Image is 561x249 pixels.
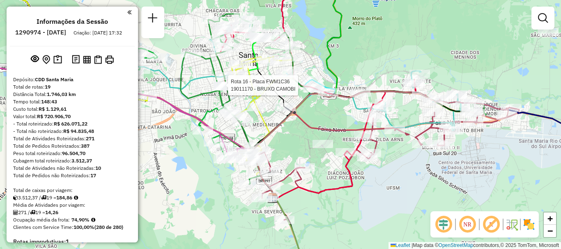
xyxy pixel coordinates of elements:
[95,165,101,171] strong: 10
[13,201,131,209] div: Média de Atividades por viagem:
[41,53,52,66] button: Centralizar mapa no depósito ou ponto de apoio
[260,182,280,190] div: Atividade não roteirizada - 25
[103,54,115,66] button: Imprimir Rotas
[13,194,131,201] div: 3.512,37 / 19 =
[30,210,35,215] i: Total de rotas
[251,34,272,42] div: Atividade não roteirizada - SUPERMERCADO FERRARI
[37,18,108,25] h4: Informações da Sessão
[81,54,92,65] button: Visualizar relatório de Roteirização
[13,142,131,150] div: Total de Pedidos Roteirizados:
[71,217,90,223] strong: 74,90%
[434,215,453,234] span: Ocultar deslocamento
[74,195,78,200] i: Meta Caixas/viagem: 171,22 Diferença: 13,64
[249,33,270,41] div: Atividade não roteirizada - IRMAOS SQUARCIERI LT
[62,150,85,156] strong: 96.504,70
[547,226,553,236] span: −
[13,157,131,164] div: Cubagem total roteirizado:
[13,224,74,230] span: Clientes com Service Time:
[547,213,553,224] span: +
[66,238,69,245] strong: 1
[71,158,92,164] strong: 3.512,37
[13,105,131,113] div: Custo total:
[313,140,333,148] div: Atividade não roteirizada - LEONES MINIMERCADO L
[54,121,87,127] strong: R$ 626.071,22
[13,164,131,172] div: Total de Atividades não Roteirizadas:
[41,98,57,105] strong: 148:43
[70,29,125,37] div: Criação: [DATE] 17:32
[63,128,94,134] strong: R$ 94.835,48
[37,113,71,119] strong: R$ 720.906,70
[13,195,18,200] i: Cubagem total roteirizado
[13,91,131,98] div: Distância Total:
[45,209,58,215] strong: 14,26
[13,217,70,223] span: Ocupação média da frota:
[412,242,413,248] span: |
[15,29,66,36] h6: 1290974 - [DATE]
[13,128,131,135] div: - Total não roteirizado:
[13,210,18,215] i: Total de Atividades
[13,209,131,216] div: 271 / 19 =
[213,82,234,90] div: Atividade não roteirizada - SUPERMERCADO COPETTI
[127,7,131,17] a: Clique aqui para minimizar o painel
[47,91,76,97] strong: 1.746,03 km
[13,83,131,91] div: Total de rotas:
[458,215,477,234] span: Ocultar NR
[505,218,518,231] img: Fluxo de ruas
[439,242,474,248] a: OpenStreetMap
[214,82,235,91] div: Atividade não roteirizada - SUPERMERCADO COPETTI
[13,76,131,83] div: Depósito:
[13,135,131,142] div: Total de Atividades Roteirizadas:
[86,135,94,142] strong: 271
[544,212,556,225] a: Zoom in
[13,120,131,128] div: - Total roteirizado:
[35,76,74,82] strong: CDD Santa Maria
[41,195,46,200] i: Total de rotas
[29,53,41,66] button: Exibir sessão original
[13,172,131,179] div: Total de Pedidos não Roteirizados:
[13,238,131,245] h4: Rotas improdutivas:
[481,215,501,234] span: Exibir rótulo
[81,143,90,149] strong: 387
[522,218,536,231] img: Exibir/Ocultar setores
[535,10,551,26] a: Exibir filtros
[389,242,561,249] div: Map data © contributors,© 2025 TomTom, Microsoft
[13,150,131,157] div: Peso total roteirizado:
[13,187,131,194] div: Total de caixas por viagem:
[145,10,161,28] a: Nova sessão e pesquisa
[391,242,410,248] a: Leaflet
[94,224,123,230] strong: (280 de 280)
[92,54,103,66] button: Visualizar Romaneio
[70,53,81,66] button: Logs desbloquear sessão
[90,172,96,178] strong: 17
[250,33,271,41] div: Atividade não roteirizada - IRMAOS SQUARCIERI LT
[74,224,94,230] strong: 100,00%
[39,106,67,112] strong: R$ 1.129,61
[13,98,131,105] div: Tempo total:
[56,194,72,201] strong: 184,86
[258,192,279,201] div: Atividade não roteirizada - SUPERMERCADO BERTAGN
[45,84,51,90] strong: 19
[544,225,556,237] a: Zoom out
[91,217,95,222] em: Média calculada utilizando a maior ocupação (%Peso ou %Cubagem) de cada rota da sessão. Rotas cro...
[52,53,64,66] button: Painel de Sugestão
[13,113,131,120] div: Valor total:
